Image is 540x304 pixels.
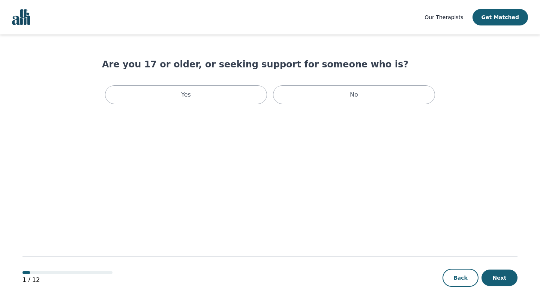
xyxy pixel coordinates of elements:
p: No [350,90,358,99]
button: Get Matched [472,9,528,25]
img: alli logo [12,9,30,25]
a: Our Therapists [424,13,463,22]
p: Yes [181,90,191,99]
span: Our Therapists [424,14,463,20]
p: 1 / 12 [22,276,112,285]
h1: Are you 17 or older, or seeking support for someone who is? [102,58,438,70]
button: Next [481,270,517,286]
button: Back [442,269,478,287]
